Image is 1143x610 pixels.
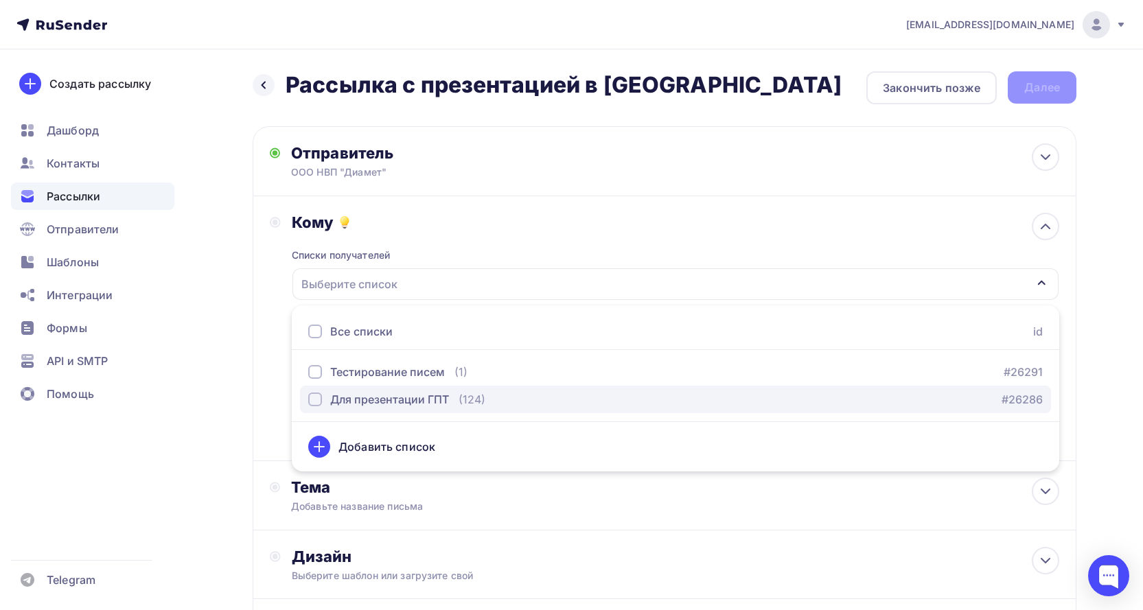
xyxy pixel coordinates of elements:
[47,188,100,204] span: Рассылки
[330,323,393,340] div: Все списки
[11,150,174,177] a: Контакты
[291,500,535,513] div: Добавьте название письма
[292,569,983,583] div: Выберите шаблон или загрузите свой
[11,248,174,276] a: Шаблоны
[47,320,87,336] span: Формы
[906,11,1127,38] a: [EMAIL_ADDRESS][DOMAIN_NAME]
[906,18,1074,32] span: [EMAIL_ADDRESS][DOMAIN_NAME]
[330,364,445,380] div: Тестирование писем
[459,391,485,408] div: (124)
[883,80,980,96] div: Закончить позже
[47,386,94,402] span: Помощь
[291,165,559,179] div: ООО НВП "Диамет"
[11,314,174,342] a: Формы
[296,272,403,296] div: Выберите список
[292,213,1059,232] div: Кому
[11,117,174,144] a: Дашборд
[47,221,119,237] span: Отправители
[454,364,467,380] div: (1)
[47,155,100,172] span: Контакты
[291,478,562,497] div: Тема
[47,254,99,270] span: Шаблоны
[11,215,174,243] a: Отправители
[1004,364,1043,380] a: #26291
[292,248,391,262] div: Списки получателей
[291,143,588,163] div: Отправитель
[1033,323,1043,340] div: id
[49,75,151,92] div: Создать рассылку
[292,547,1059,566] div: Дизайн
[47,287,113,303] span: Интеграции
[47,353,108,369] span: API и SMTP
[47,572,95,588] span: Telegram
[286,71,842,99] h2: Рассылка с презентацией в [GEOGRAPHIC_DATA]
[338,438,435,455] div: Добавить список
[292,268,1059,301] button: Выберите список
[292,305,1059,471] ul: Выберите список
[47,122,99,139] span: Дашборд
[1002,391,1043,408] a: #26286
[330,391,449,408] div: Для презентации ГПТ
[11,183,174,210] a: Рассылки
